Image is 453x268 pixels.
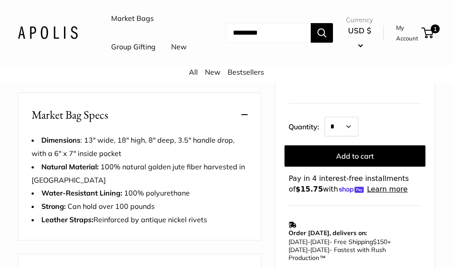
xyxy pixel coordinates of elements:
[189,68,198,76] a: All
[346,24,373,52] button: USD $
[348,26,371,35] span: USD $
[18,26,78,39] img: Apolis
[373,238,387,246] span: $150
[285,146,425,167] button: Add to cart
[396,22,418,44] a: My Account
[171,40,187,54] a: New
[289,229,367,237] strong: Order [DATE], delivers on:
[289,246,386,262] span: - Fastest with Rush Production™
[308,238,310,246] span: -
[205,68,220,76] a: New
[308,246,310,254] span: -
[32,136,235,158] span: : 13" wide, 18" high, 8" deep, 3.5" handle drop, with a 6" x 7" inside pocket
[41,202,66,211] strong: Strong:
[32,187,248,200] li: 100% polyurethane
[422,28,433,38] a: 1
[18,93,261,137] button: Market Bag Specs
[228,68,264,76] a: Bestsellers
[226,23,311,43] input: Search...
[289,238,308,246] span: [DATE]
[289,246,308,254] span: [DATE]
[41,188,124,197] strong: Water-Resistant Lining:
[346,14,373,26] span: Currency
[68,202,155,211] span: Can hold over 100 pounds
[311,23,333,43] button: Search
[41,136,80,144] strong: Dimensions
[431,24,440,33] span: 1
[41,215,93,224] strong: Leather Straps:
[111,12,154,25] a: Market Bags
[41,162,99,171] strong: Natural Material:
[32,106,108,124] span: Market Bag Specs
[32,213,248,227] li: Reinforced by antique nickel rivets
[289,238,417,262] p: - Free Shipping +
[310,238,329,246] span: [DATE]
[310,246,329,254] span: [DATE]
[32,162,245,184] span: 100% natural golden jute fiber harvested in [GEOGRAPHIC_DATA]
[111,40,156,54] a: Group Gifting
[289,115,325,137] label: Quantity:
